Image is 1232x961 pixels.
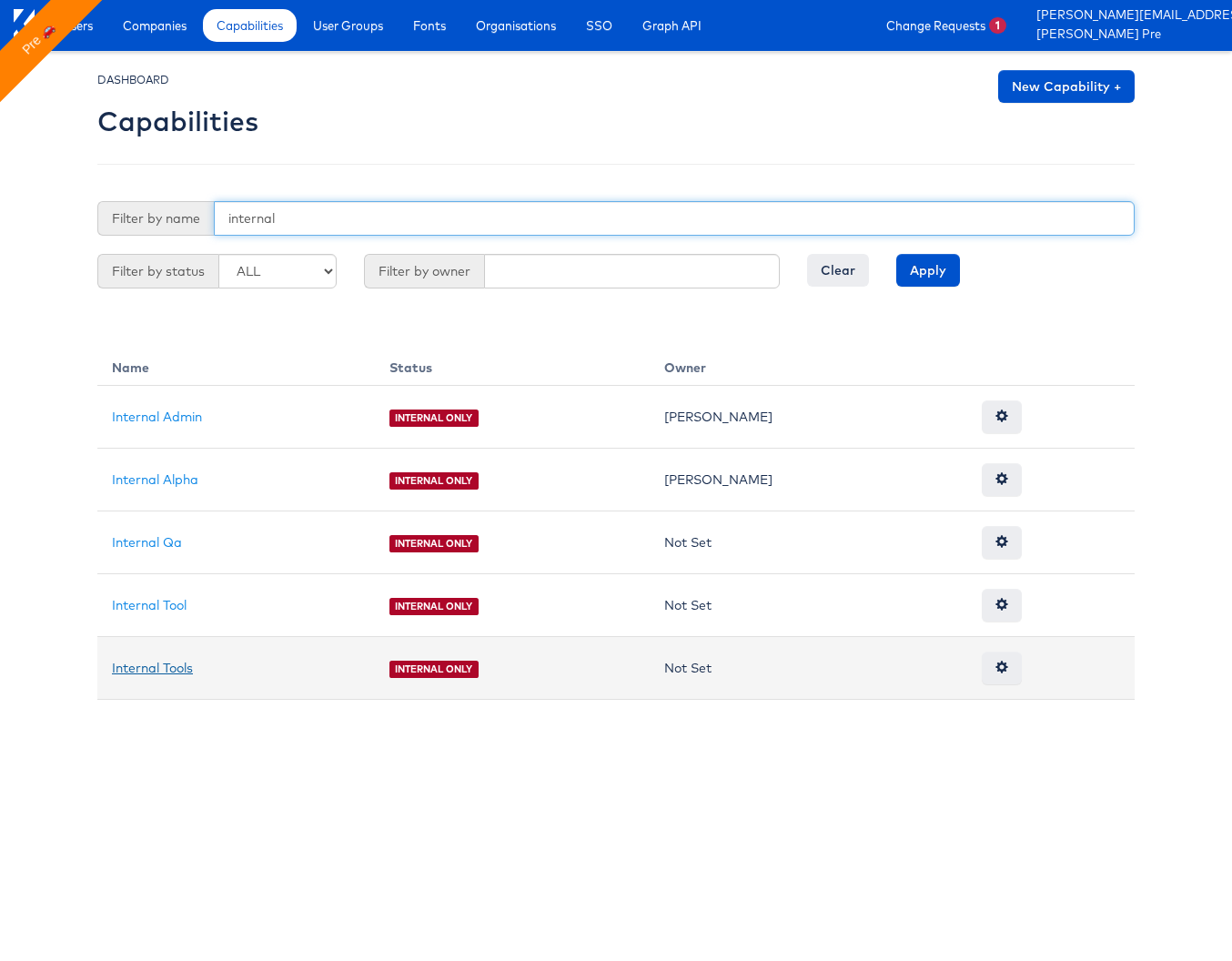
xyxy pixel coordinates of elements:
span: INTERNAL ONLY [389,535,479,552]
th: Owner [650,344,967,386]
span: Companies [123,16,187,35]
input: Clear [807,254,869,287]
th: Name [97,344,375,386]
td: [PERSON_NAME] [650,386,967,449]
a: Internal Tool [112,597,187,613]
a: Fonts [399,9,459,42]
td: Not Set [650,574,967,637]
a: Internal Qa [112,534,182,551]
a: Graph API [629,9,715,42]
a: Internal Admin [112,409,202,425]
td: Not Set [650,637,967,700]
small: DASHBOARD [97,73,169,86]
a: [PERSON_NAME][EMAIL_ADDRESS][DOMAIN_NAME] [1036,6,1218,25]
td: Not Set [650,511,967,574]
span: Filter by status [97,254,218,288]
a: SSO [572,9,626,42]
input: Apply [896,254,960,287]
span: SSO [586,16,612,35]
span: Graph API [642,16,702,35]
span: User Groups [313,16,383,35]
a: [PERSON_NAME] Pre [1036,25,1218,45]
span: Filter by name [97,201,214,236]
a: Change Requests1 [873,9,1020,42]
a: Users [48,9,106,42]
a: Companies [109,9,200,42]
span: Fonts [413,16,446,35]
span: INTERNAL ONLY [389,661,479,678]
span: Organisations [476,16,556,35]
a: Organisations [462,9,570,42]
h2: Capabilities [97,106,258,137]
a: Internal Tools [112,660,193,676]
span: INTERNAL ONLY [389,598,479,615]
span: Filter by owner [364,254,484,288]
a: Internal Alpha [112,471,198,488]
th: Status [375,344,650,386]
a: Capabilities [203,9,297,42]
span: Users [62,16,93,35]
td: [PERSON_NAME] [650,449,967,511]
span: INTERNAL ONLY [389,410,479,427]
a: User Groups [299,9,397,42]
span: Capabilities [217,16,283,35]
a: New Capability + [998,70,1135,103]
span: 1 [989,17,1006,34]
span: INTERNAL ONLY [389,472,479,490]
